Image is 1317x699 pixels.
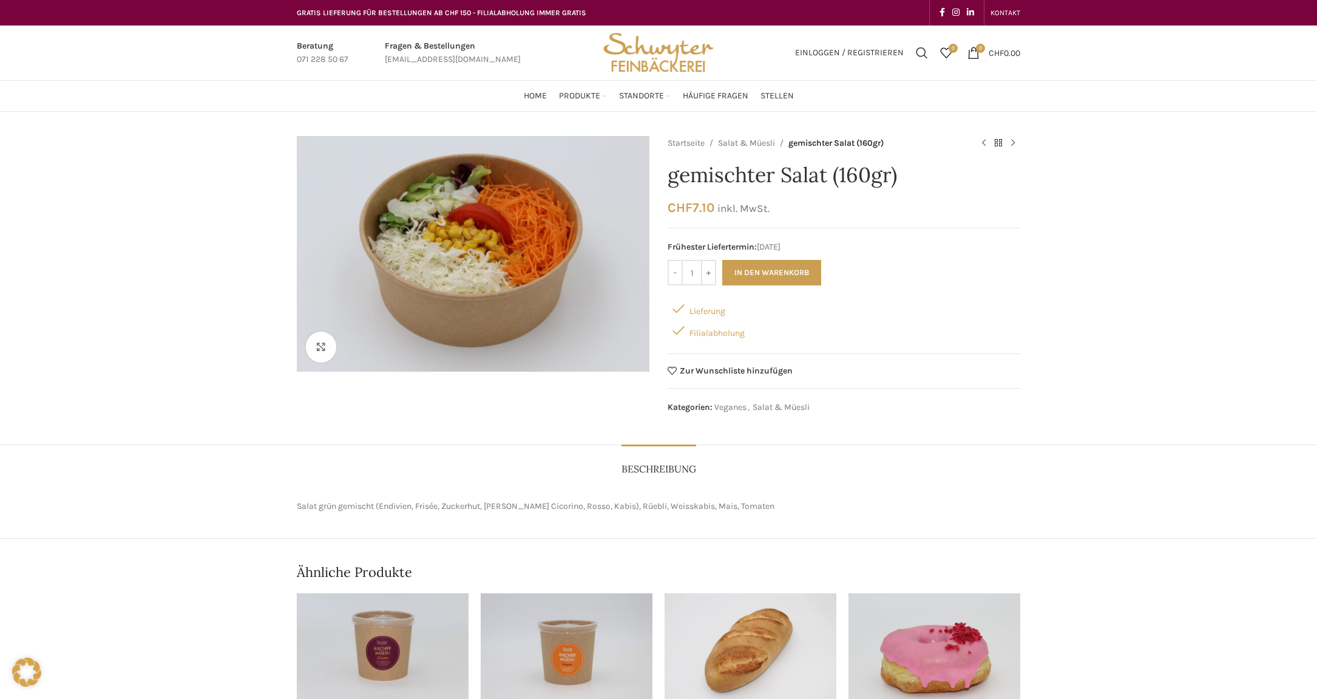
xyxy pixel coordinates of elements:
[683,260,701,285] input: Produktmenge
[976,44,985,53] span: 0
[683,84,748,108] a: Häufige Fragen
[934,41,958,65] div: Meine Wunschliste
[680,367,793,375] span: Zur Wunschliste hinzufügen
[297,500,1020,513] p: Salat grün gemischt (Endivien, Frisée, Zuckerhut, [PERSON_NAME] Cicorino, Rosso, Kabis), Rüebli, ...
[701,260,716,285] input: +
[949,44,958,53] span: 0
[910,41,934,65] a: Suchen
[789,41,910,65] a: Einloggen / Registrieren
[989,47,1004,58] span: CHF
[984,1,1026,25] div: Secondary navigation
[668,136,964,151] nav: Breadcrumb
[788,137,884,150] span: gemischter Salat (160gr)
[718,137,775,150] a: Salat & Müesli
[795,49,904,57] span: Einloggen / Registrieren
[619,84,671,108] a: Standorte
[524,90,547,102] span: Home
[291,84,1026,108] div: Main navigation
[683,90,748,102] span: Häufige Fragen
[668,298,1020,319] div: Lieferung
[668,402,713,412] span: Kategorien:
[949,4,963,21] a: Instagram social link
[559,84,607,108] a: Produkte
[599,26,718,80] img: Bäckerei Schwyter
[668,200,692,215] span: CHF
[934,41,958,65] a: 0
[668,319,1020,341] div: Filialabholung
[748,401,750,414] span: ,
[717,202,770,214] small: inkl. MwSt.
[524,84,547,108] a: Home
[714,402,747,412] a: Veganes
[990,9,1020,17] span: KONTAKT
[599,47,718,57] a: Site logo
[668,163,1020,188] h1: gemischter Salat (160gr)
[668,366,793,375] a: Zur Wunschliste hinzufügen
[936,4,949,21] a: Facebook social link
[668,260,683,285] input: -
[760,90,794,102] span: Stellen
[668,137,705,150] a: Startseite
[963,4,978,21] a: Linkedin social link
[722,260,821,285] button: In den Warenkorb
[668,240,1020,254] span: [DATE]
[760,84,794,108] a: Stellen
[385,39,521,67] a: Infobox link
[559,90,600,102] span: Produkte
[989,47,1020,58] bdi: 0.00
[297,9,586,17] span: GRATIS LIEFERUNG FÜR BESTELLUNGEN AB CHF 150 - FILIALABHOLUNG IMMER GRATIS
[297,39,348,67] a: Infobox link
[1006,136,1020,151] a: Next product
[990,1,1020,25] a: KONTAKT
[753,402,810,412] a: Salat & Müesli
[297,563,412,582] span: Ähnliche Produkte
[961,41,1026,65] a: 0 CHF0.00
[619,90,664,102] span: Standorte
[668,200,714,215] bdi: 7.10
[977,136,991,151] a: Previous product
[668,242,757,252] span: Frühester Liefertermin:
[621,463,696,476] span: Beschreibung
